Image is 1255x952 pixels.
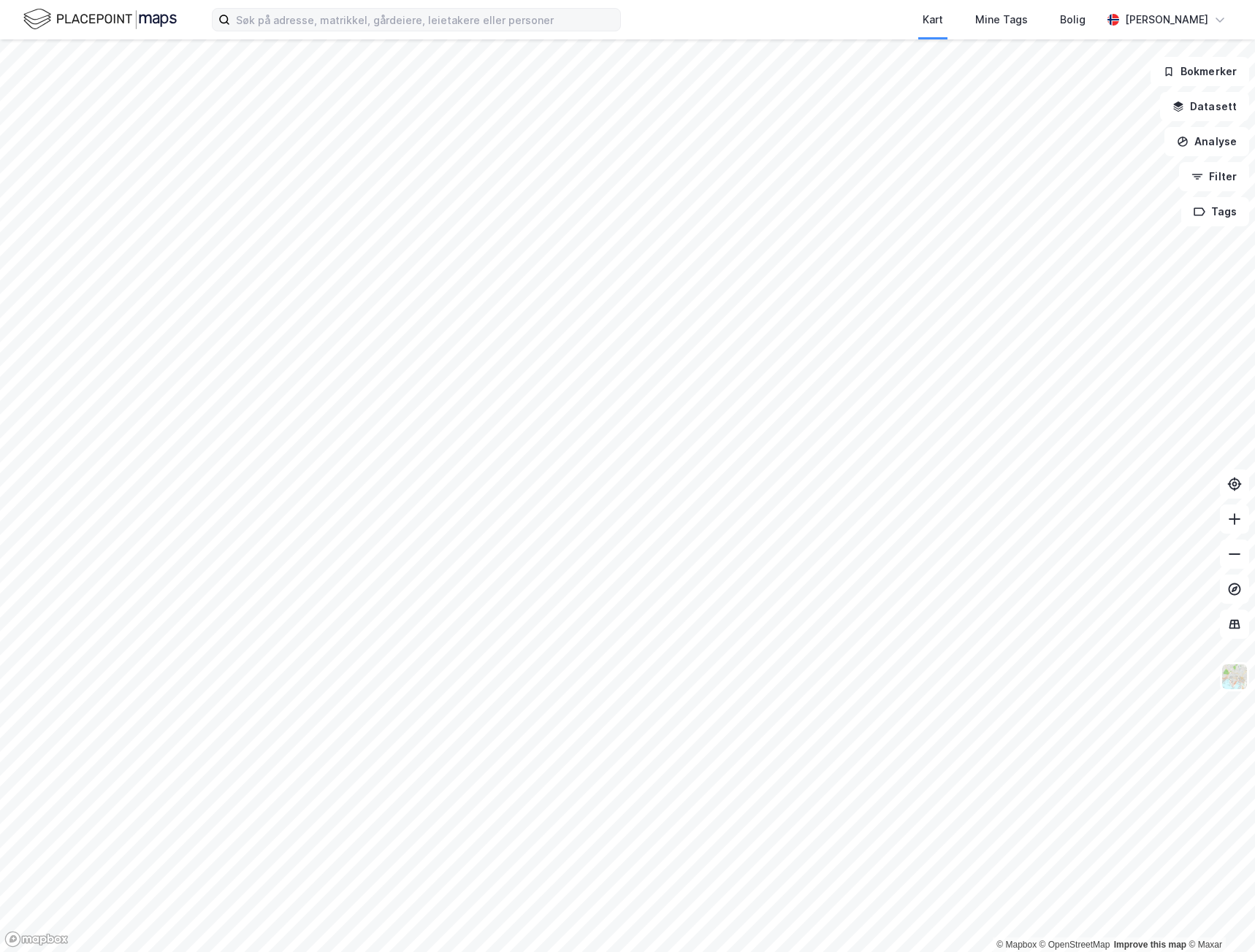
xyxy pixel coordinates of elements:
[1114,940,1186,950] a: Improve this map
[1125,11,1208,28] div: [PERSON_NAME]
[230,9,620,31] input: Søk på adresse, matrikkel, gårdeiere, leietakere eller personer
[4,931,69,948] a: Mapbox homepage
[1164,127,1249,156] button: Analyse
[1181,197,1249,226] button: Tags
[1060,11,1086,28] div: Bolig
[1221,663,1248,691] img: Z
[1179,162,1249,191] button: Filter
[1040,940,1110,950] a: OpenStreetMap
[996,940,1037,950] a: Mapbox
[1160,92,1249,121] button: Datasett
[975,11,1028,28] div: Mine Tags
[1182,882,1255,952] iframe: Chat Widget
[1151,57,1249,86] button: Bokmerker
[23,7,177,32] img: logo.f888ab2527a4732fd821a326f86c7f29.svg
[923,11,943,28] div: Kart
